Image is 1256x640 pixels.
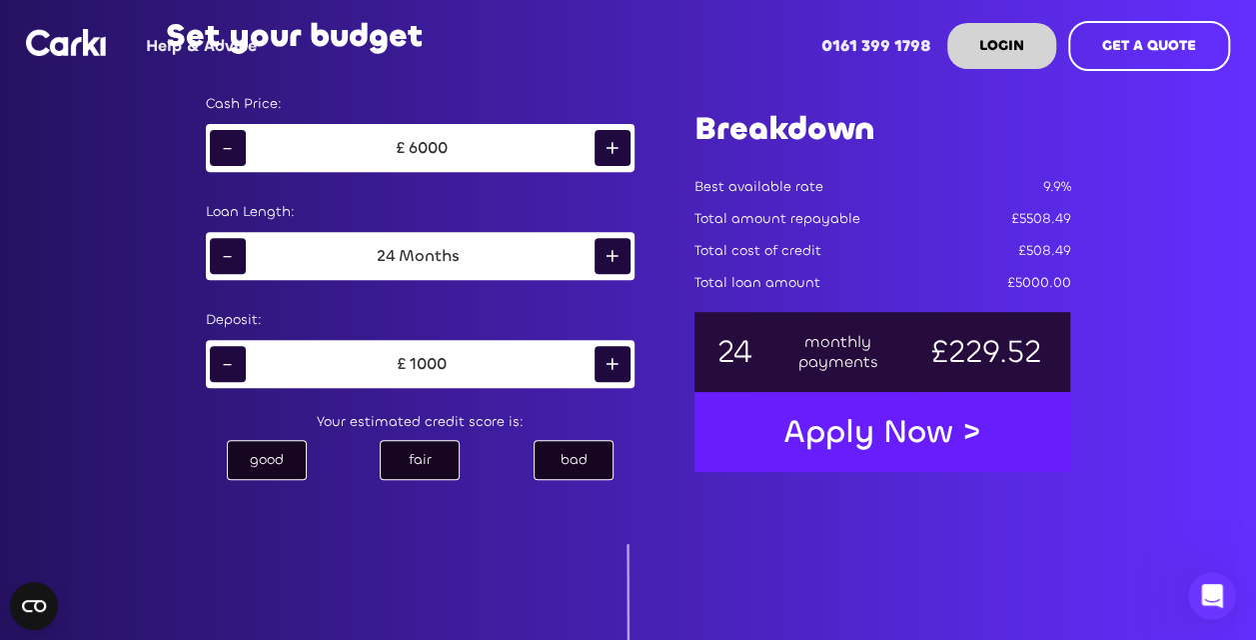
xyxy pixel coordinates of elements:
[410,354,447,374] div: 1000
[694,177,823,197] div: Best available rate
[210,130,246,166] div: -
[1068,21,1230,71] a: GET A QUOTE
[377,246,395,266] div: 24
[26,29,106,56] img: Logo
[595,238,630,274] div: +
[206,202,634,222] div: Loan Length:
[395,246,464,266] div: Months
[393,354,410,374] div: £
[1188,572,1236,620] iframe: Intercom live chat
[595,130,630,166] div: +
[796,332,880,372] div: monthly payments
[409,138,448,158] div: 6000
[715,342,753,362] div: 24
[10,582,58,630] button: Open CMP widget
[1102,36,1196,55] strong: GET A QUOTE
[206,310,634,330] div: Deposit:
[763,401,1001,463] a: Apply Now >
[979,36,1024,55] strong: LOGIN
[206,94,634,114] div: Cash Price:
[186,408,654,436] div: Your estimated credit score is:
[694,241,821,261] div: Total cost of credit
[694,209,860,229] div: Total amount repayable
[595,346,630,382] div: +
[130,7,273,85] a: Help & Advice
[694,107,1071,151] h1: Breakdown
[805,7,947,85] a: 0161 399 1798
[821,35,931,56] strong: 0161 399 1798
[922,342,1049,362] div: £229.52
[947,23,1056,69] a: LOGIN
[1010,209,1070,229] div: £5508.49
[392,138,409,158] div: £
[694,273,820,293] div: Total loan amount
[210,238,246,274] div: -
[210,346,246,382] div: -
[1017,241,1070,261] div: £508.49
[1006,273,1070,293] div: £5000.00
[1042,177,1070,197] div: 9.9%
